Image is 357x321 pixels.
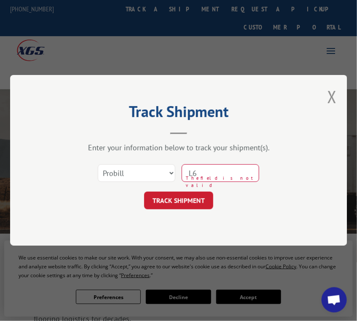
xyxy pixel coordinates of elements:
[327,86,337,108] button: Close modal
[322,287,347,313] div: Open chat
[52,106,305,122] h2: Track Shipment
[52,143,305,153] div: Enter your information below to track your shipment(s).
[182,165,259,182] input: Number(s)
[186,175,259,189] span: The field is not valid
[144,192,213,210] button: TRACK SHIPMENT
